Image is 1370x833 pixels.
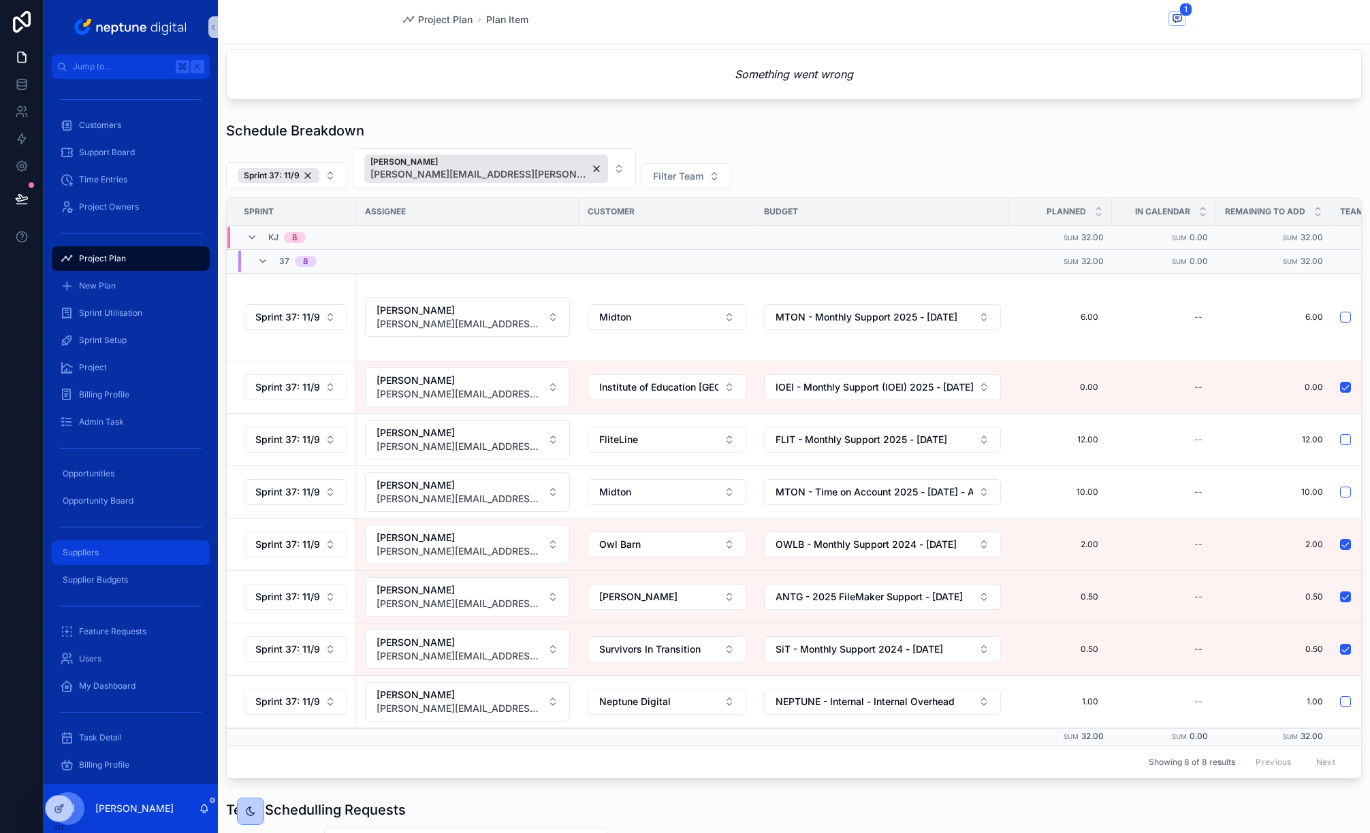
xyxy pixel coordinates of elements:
span: Sprint 37: 11/9 [255,590,319,604]
span: 10.00 [1023,487,1098,497]
span: [PERSON_NAME] [599,590,678,604]
a: Select Button [763,636,1002,663]
span: FliteLine [599,433,638,446]
div: -- [1194,312,1202,323]
span: 6.00 [1023,312,1098,323]
a: Select Button [587,583,747,610]
span: New Plan [79,280,116,291]
a: My Dashboard [52,674,210,698]
span: [PERSON_NAME] [377,583,542,597]
button: Select Button [764,304,1001,330]
button: Select Button [588,584,746,610]
button: Select Button [365,472,570,512]
button: Select Button [764,636,1001,662]
button: Select Button [365,630,570,669]
button: 1 [1168,11,1186,28]
a: Select Button [763,531,1002,558]
span: Showing 8 of 8 results [1149,757,1235,768]
a: Select Button [587,531,747,558]
div: -- [1194,644,1202,655]
div: scrollable content [44,79,218,784]
span: Feature Requests [79,626,146,637]
a: 0.50 [1224,644,1323,655]
a: 0.50 [1018,638,1104,660]
span: 1.00 [1224,696,1323,707]
button: Select Button [244,427,347,453]
span: Suppliers [63,547,99,558]
span: MTON - Monthly Support 2025 - [DATE] [776,310,957,324]
span: 6.00 [1224,312,1323,323]
div: -- [1194,591,1202,602]
a: Sprint Utilisation [52,301,210,325]
div: -- [1194,487,1202,497]
span: 32.00 [1081,731,1104,741]
small: Sum [1064,234,1079,242]
button: Select Button [365,420,570,459]
span: 0.50 [1023,591,1098,602]
a: Opportunities [52,461,210,486]
span: Sprint 37: 11/9 [244,170,300,181]
span: Project Plan [79,253,126,264]
button: Select Button [588,374,746,400]
span: [PERSON_NAME][EMAIL_ADDRESS][PERSON_NAME][DOMAIN_NAME] [377,702,542,715]
span: 32.00 [1301,731,1323,741]
a: Select Button [364,472,571,512]
a: Plan Item [486,13,528,27]
div: 8 [303,256,308,267]
span: 32.00 [1301,232,1323,242]
a: -- [1120,376,1208,398]
button: Select Button [641,163,731,189]
span: 0.00 [1190,232,1208,242]
a: Select Button [364,524,571,565]
a: Select Button [243,426,348,453]
a: Feature Requests [52,619,210,644]
a: 0.50 [1224,591,1323,602]
span: SiT - Monthly Support 2024 - [DATE] [776,642,943,656]
a: 0.50 [1018,586,1104,608]
span: [PERSON_NAME][EMAIL_ADDRESS][PERSON_NAME][DOMAIN_NAME] [377,544,542,558]
a: 10.00 [1018,481,1104,503]
span: Opportunities [63,468,114,479]
a: -- [1120,534,1208,555]
a: Select Button [243,374,348,401]
small: Sum [1172,258,1187,265]
span: Sprint 37: 11/9 [255,380,319,394]
span: Sprint 37: 11/9 [255,538,319,551]
span: Filter Team [653,169,703,183]
a: Task Detail [52,725,210,750]
span: Project [79,362,107,373]
span: Budget [764,206,798,217]
a: Select Button [763,304,1002,331]
a: Admin Task [52,410,210,434]
span: Project Owners [79,201,139,212]
span: Users [79,653,101,664]
span: Admin Task [79,416,124,427]
a: Select Button [243,688,348,715]
button: Select Button [588,479,746,505]
span: In Calendar [1135,206,1190,217]
a: Select Button [243,304,348,331]
span: Remaining to Add [1225,206,1305,217]
span: Project Plan [418,13,473,27]
a: Customers [52,113,210,137]
a: Suppliers [52,540,210,565]
span: FLIT - Monthly Support 2025 - [DATE] [776,433,947,446]
span: Midton [599,310,631,324]
span: NEPTUNE - Internal - Internal Overhead [776,695,955,708]
button: Select Button [764,479,1001,505]
div: -- [1194,539,1202,550]
a: Select Button [587,688,747,715]
em: Something went wrong [735,66,853,82]
a: Opportunity Board [52,489,210,513]
span: 32.00 [1301,256,1323,266]
button: Select Button [365,367,570,407]
button: Select Button [588,689,746,715]
div: -- [1194,434,1202,445]
span: My Dashboard [79,681,136,691]
button: Select Button [588,532,746,557]
a: Support Board [52,140,210,165]
div: 8 [292,232,298,243]
a: Select Button [364,576,571,617]
a: Select Button [763,583,1002,610]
